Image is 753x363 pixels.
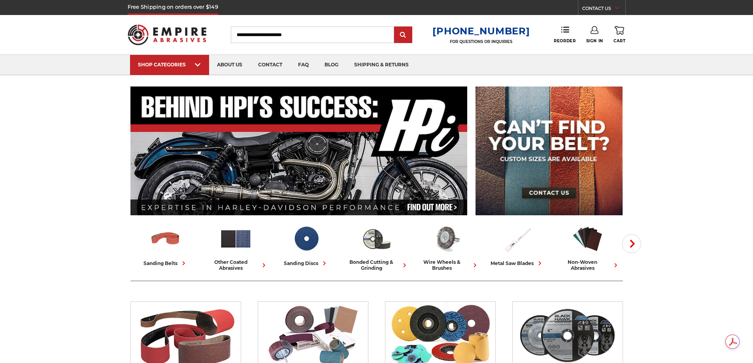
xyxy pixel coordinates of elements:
div: other coated abrasives [204,259,268,271]
input: Submit [395,27,411,43]
span: Sign In [586,38,603,43]
div: SHOP CATEGORIES [138,62,201,68]
a: about us [209,55,250,75]
img: Sanding Belts [149,222,182,255]
img: promo banner for custom belts. [476,87,623,215]
img: Non-woven Abrasives [571,222,604,255]
img: Banner for an interview featuring Horsepower Inc who makes Harley performance upgrades featured o... [130,87,468,215]
a: sanding discs [274,222,338,267]
a: metal saw blades [485,222,549,267]
img: Empire Abrasives [128,19,207,50]
div: sanding belts [143,259,188,267]
img: Other Coated Abrasives [219,222,252,255]
a: CONTACT US [582,4,625,15]
div: non-woven abrasives [556,259,620,271]
img: Metal Saw Blades [501,222,534,255]
a: bonded cutting & grinding [345,222,409,271]
a: Cart [613,26,625,43]
img: Bonded Cutting & Grinding [360,222,393,255]
img: Wire Wheels & Brushes [430,222,463,255]
div: bonded cutting & grinding [345,259,409,271]
span: Reorder [554,38,576,43]
a: blog [317,55,346,75]
div: sanding discs [284,259,328,267]
button: Next [622,234,641,253]
span: Cart [613,38,625,43]
a: contact [250,55,290,75]
img: Sanding Discs [290,222,323,255]
a: Reorder [554,26,576,43]
a: other coated abrasives [204,222,268,271]
a: [PHONE_NUMBER] [432,25,530,37]
p: FOR QUESTIONS OR INQUIRIES [432,39,530,44]
a: shipping & returns [346,55,417,75]
div: metal saw blades [491,259,544,267]
a: faq [290,55,317,75]
a: sanding belts [134,222,198,267]
a: wire wheels & brushes [415,222,479,271]
a: non-woven abrasives [556,222,620,271]
div: wire wheels & brushes [415,259,479,271]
